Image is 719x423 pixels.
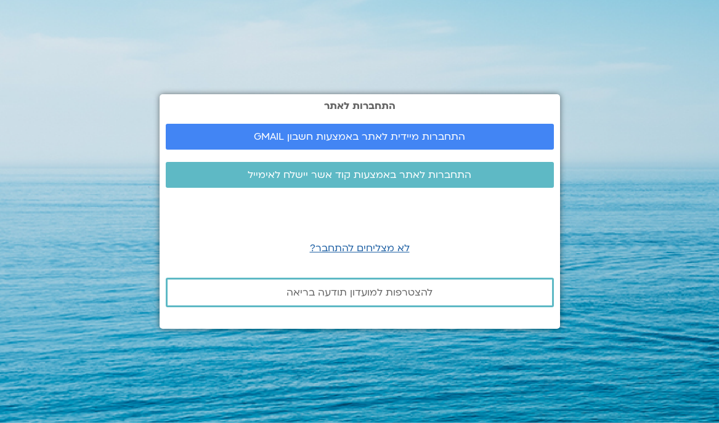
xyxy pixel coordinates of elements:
a: התחברות לאתר באמצעות קוד אשר יישלח לאימייל [166,162,554,188]
a: התחברות מיידית לאתר באמצעות חשבון GMAIL [166,124,554,150]
span: התחברות לאתר באמצעות קוד אשר יישלח לאימייל [248,169,471,180]
h2: התחברות לאתר [166,100,554,111]
span: התחברות מיידית לאתר באמצעות חשבון GMAIL [254,131,465,142]
span: להצטרפות למועדון תודעה בריאה [286,287,433,298]
a: לא מצליחים להתחבר? [310,241,410,255]
a: להצטרפות למועדון תודעה בריאה [166,278,554,307]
